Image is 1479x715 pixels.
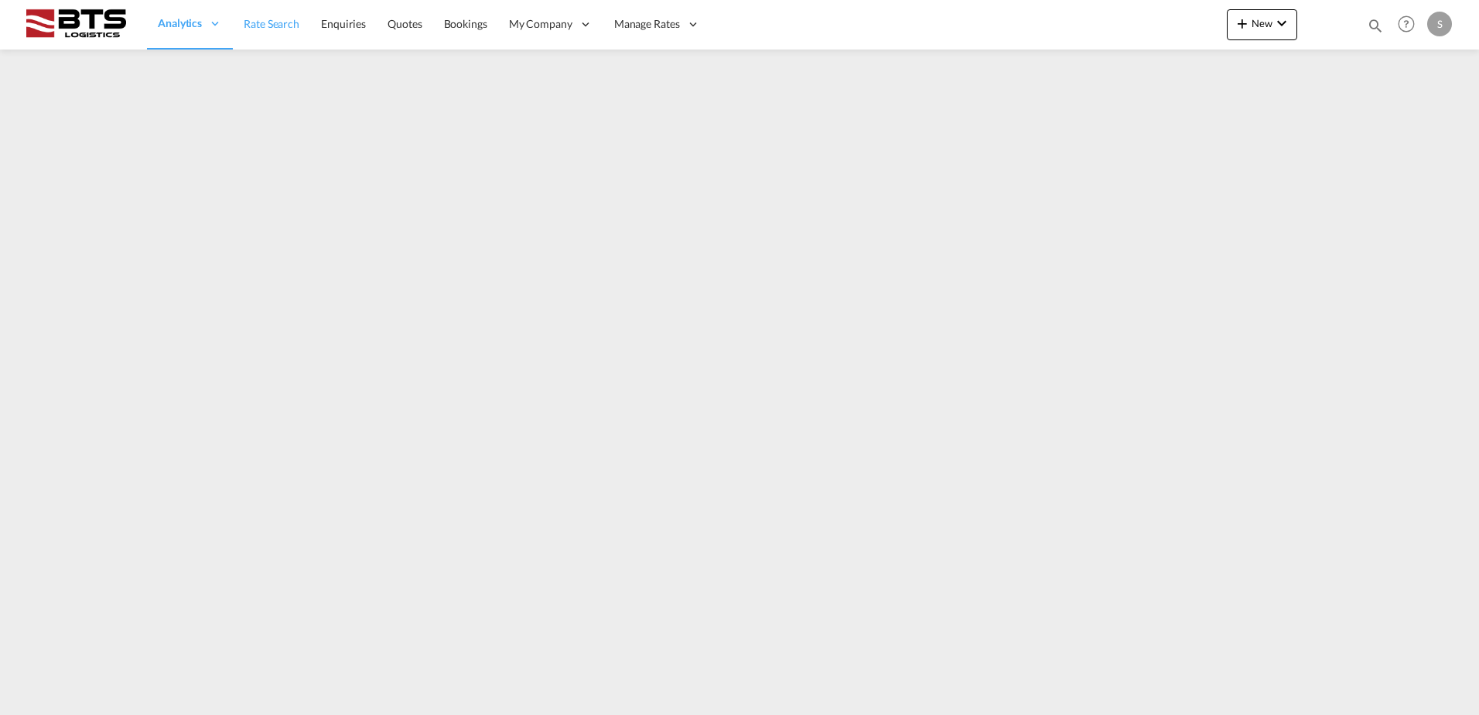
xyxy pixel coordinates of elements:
[1367,17,1384,34] md-icon: icon-magnify
[1227,9,1297,40] button: icon-plus 400-fgNewicon-chevron-down
[244,17,299,30] span: Rate Search
[614,16,680,32] span: Manage Rates
[23,7,128,42] img: cdcc71d0be7811ed9adfbf939d2aa0e8.png
[1427,12,1452,36] div: S
[1393,11,1419,37] span: Help
[1233,14,1252,32] md-icon: icon-plus 400-fg
[1233,17,1291,29] span: New
[444,17,487,30] span: Bookings
[509,16,572,32] span: My Company
[1272,14,1291,32] md-icon: icon-chevron-down
[1367,17,1384,40] div: icon-magnify
[158,15,202,31] span: Analytics
[321,17,366,30] span: Enquiries
[388,17,422,30] span: Quotes
[1393,11,1427,39] div: Help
